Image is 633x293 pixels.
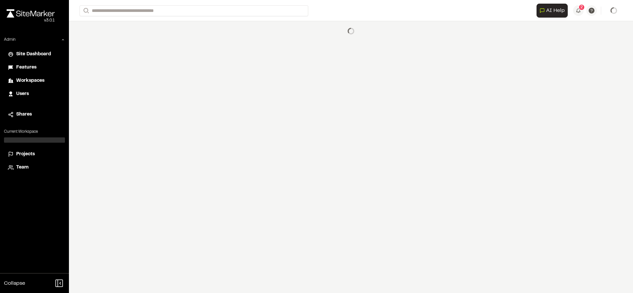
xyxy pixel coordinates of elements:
span: Features [16,64,36,71]
p: Current Workspace [4,129,65,135]
span: 2 [580,4,583,10]
span: Workspaces [16,77,44,84]
span: Site Dashboard [16,51,51,58]
a: Projects [8,151,61,158]
span: AI Help [546,7,565,15]
a: Users [8,90,61,98]
div: Oh geez...please don't... [7,18,55,24]
a: Shares [8,111,61,118]
button: Search [80,5,91,16]
span: Projects [16,151,35,158]
span: Users [16,90,29,98]
span: Shares [16,111,32,118]
div: Open AI Assistant [537,4,570,18]
a: Features [8,64,61,71]
img: rebrand.png [7,9,55,18]
a: Team [8,164,61,171]
button: 2 [573,5,584,16]
button: Open AI Assistant [537,4,568,18]
a: Site Dashboard [8,51,61,58]
span: Collapse [4,279,25,287]
p: Admin [4,37,16,43]
span: Team [16,164,29,171]
a: Workspaces [8,77,61,84]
